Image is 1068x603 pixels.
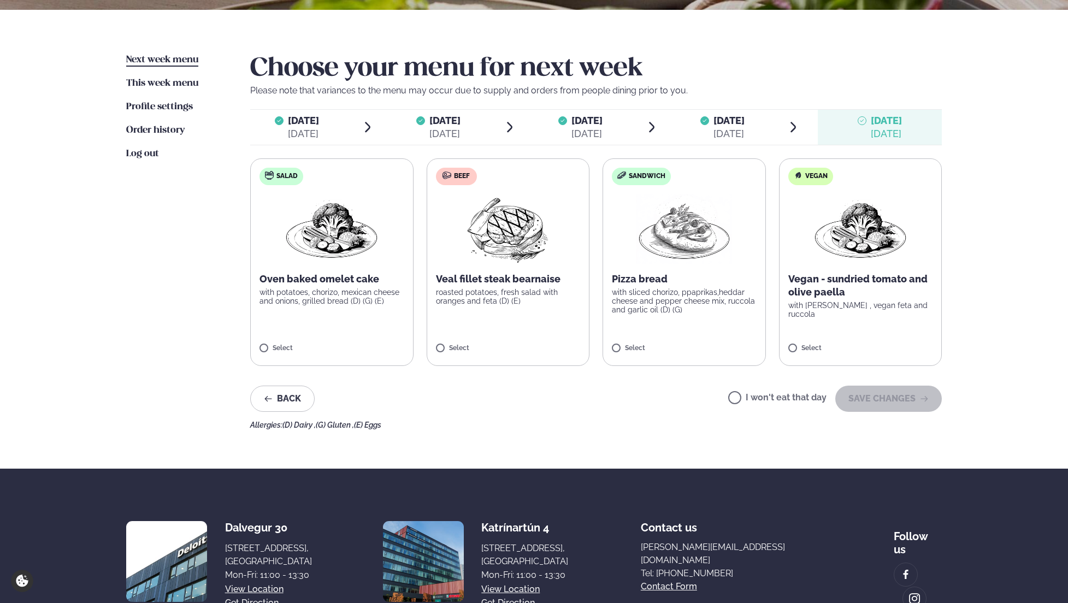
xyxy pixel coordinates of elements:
[284,194,380,264] img: Vegan.png
[288,115,319,126] span: [DATE]
[636,194,732,264] img: Pizza-Bread.png
[894,521,942,556] div: Follow us
[835,386,942,412] button: SAVE CHANGES
[641,580,697,593] a: Contact form
[641,567,822,580] a: Tel: [PHONE_NUMBER]
[641,541,822,567] a: [PERSON_NAME][EMAIL_ADDRESS][DOMAIN_NAME]
[259,273,404,286] p: Oven baked omelet cake
[436,273,581,286] p: Veal fillet steak bearnaise
[788,273,933,299] p: Vegan - sundried tomato and olive paella
[481,521,568,534] div: Katrínartún 4
[126,55,198,64] span: Next week menu
[354,421,381,429] span: (E) Eggs
[225,583,284,596] a: View location
[126,126,185,135] span: Order history
[282,421,316,429] span: (D) Dairy ,
[713,127,745,140] div: [DATE]
[276,172,298,181] span: Salad
[794,171,803,180] img: Vegan.svg
[126,54,198,67] a: Next week menu
[436,288,581,305] p: roasted potatoes, fresh salad with oranges and feta (D) (E)
[612,288,757,314] p: with sliced chorizo, ppaprikas,heddar cheese and pepper cheese mix, ruccola and garlic oil (D) (G)
[126,79,198,88] span: This week menu
[617,172,626,179] img: sandwich-new-16px.svg
[383,521,464,602] img: image alt
[429,127,461,140] div: [DATE]
[250,84,942,97] p: Please note that variances to the menu may occur due to supply and orders from people dining prio...
[225,542,312,568] div: [STREET_ADDRESS], [GEOGRAPHIC_DATA]
[481,569,568,582] div: Mon-Fri: 11:00 - 13:30
[126,521,207,602] img: image alt
[788,301,933,318] p: with [PERSON_NAME] , vegan feta and ruccola
[812,194,908,264] img: Vegan.png
[126,102,193,111] span: Profile settings
[481,542,568,568] div: [STREET_ADDRESS], [GEOGRAPHIC_DATA]
[126,77,198,90] a: This week menu
[641,512,697,534] span: Contact us
[900,569,912,581] img: image alt
[871,115,902,126] span: [DATE]
[225,569,312,582] div: Mon-Fri: 11:00 - 13:30
[259,288,404,305] p: with potatoes, chorizo, mexican cheese and onions, grilled bread (D) (G) (E)
[250,421,942,429] div: Allergies:
[250,54,942,84] h2: Choose your menu for next week
[442,171,451,180] img: beef.svg
[894,563,917,586] a: image alt
[805,172,828,181] span: Vegan
[612,273,757,286] p: Pizza bread
[126,100,193,114] a: Profile settings
[481,583,540,596] a: View location
[11,570,33,592] a: Cookie settings
[250,386,315,412] button: Back
[316,421,354,429] span: (G) Gluten ,
[571,115,603,126] span: [DATE]
[571,127,603,140] div: [DATE]
[459,194,556,264] img: Beef-Meat.png
[288,127,319,140] div: [DATE]
[713,115,745,126] span: [DATE]
[225,521,312,534] div: Dalvegur 30
[429,115,461,126] span: [DATE]
[871,127,902,140] div: [DATE]
[265,171,274,180] img: salad.svg
[126,124,185,137] a: Order history
[126,147,159,161] a: Log out
[126,149,159,158] span: Log out
[454,172,470,181] span: Beef
[629,172,665,181] span: Sandwich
